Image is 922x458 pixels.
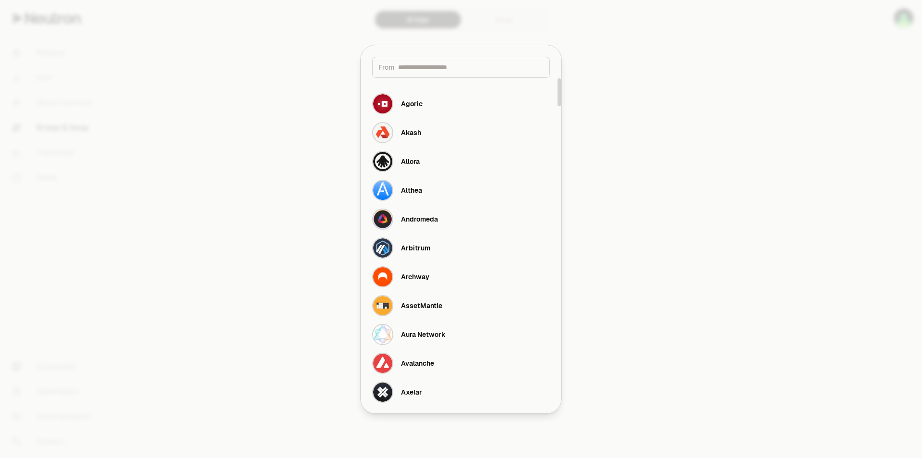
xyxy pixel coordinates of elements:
span: From [378,62,394,72]
button: AssetMantle LogoAssetMantle [366,291,556,320]
button: Andromeda LogoAndromeda [366,205,556,234]
div: Akash [401,128,421,137]
button: Althea LogoAlthea [366,176,556,205]
img: Axelar Logo [373,383,392,402]
div: Aura Network [401,330,446,339]
button: Akash LogoAkash [366,118,556,147]
div: Avalanche [401,359,434,368]
img: Babylon Genesis Logo [373,411,392,431]
div: Arbitrum [401,243,430,253]
button: Avalanche LogoAvalanche [366,349,556,378]
img: Aura Network Logo [373,325,392,344]
img: Avalanche Logo [373,354,392,373]
img: Arbitrum Logo [373,238,392,258]
img: Akash Logo [373,123,392,142]
button: Axelar LogoAxelar [366,378,556,407]
button: Agoric LogoAgoric [366,89,556,118]
img: Andromeda Logo [373,210,392,229]
div: Archway [401,272,429,282]
div: Allora [401,157,420,166]
img: Althea Logo [373,181,392,200]
img: AssetMantle Logo [373,296,392,315]
img: Archway Logo [373,267,392,286]
div: Althea [401,186,422,195]
div: Andromeda [401,214,438,224]
div: Agoric [401,99,423,109]
button: Arbitrum LogoArbitrum [366,234,556,262]
img: Allora Logo [373,152,392,171]
div: AssetMantle [401,301,442,310]
button: Allora LogoAllora [366,147,556,176]
img: Agoric Logo [373,94,392,113]
button: Babylon Genesis Logo [366,407,556,435]
button: Aura Network LogoAura Network [366,320,556,349]
div: Axelar [401,387,422,397]
button: Archway LogoArchway [366,262,556,291]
